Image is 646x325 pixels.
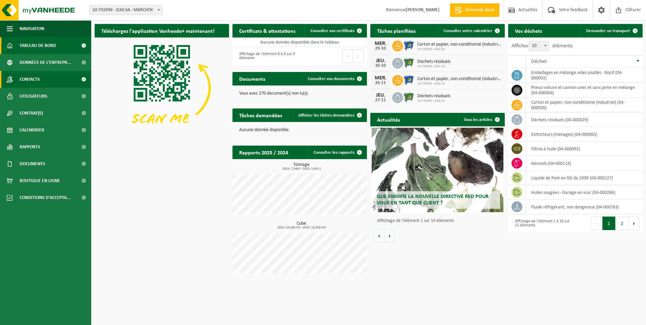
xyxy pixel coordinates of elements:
td: aérosols (04-000114) [526,156,643,171]
span: Utilisateurs [20,88,47,105]
span: 10-733396 - JCAS SA [417,47,501,51]
strong: [PERSON_NAME] [406,7,440,12]
button: Next [353,49,364,63]
span: Contrat(s) [20,105,43,122]
a: Afficher les tâches demandées [293,108,366,122]
div: 27-11 [374,98,387,103]
img: WB-0660-HPE-GN-01 [403,57,415,68]
button: Vorige [374,229,384,243]
h2: Téléchargez l'application Vanheede+ maintenant! [95,24,221,37]
span: Demande devis [464,7,496,14]
img: WB-0660-HPE-GN-01 [403,91,415,103]
a: Que signifie la nouvelle directive RED pour vous en tant que client ? [372,128,503,212]
img: WB-0660-HPE-BE-01 [403,40,415,51]
td: fluide réfrigérant, non dangereux (04-000763) [526,200,643,214]
img: Download de VHEPlus App [95,37,229,139]
td: extincteurs (ménages) (04-000065) [526,127,643,142]
img: WB-0660-HPE-BE-01 [403,74,415,85]
span: Carton et papier, non-conditionné (industriel) [417,76,501,82]
h2: Actualités [370,113,407,126]
span: Déchet [531,59,547,64]
div: MER. [374,75,387,81]
span: Consulter vos certificats [310,29,354,33]
td: déchets résiduels (04-000029) [526,112,643,127]
button: Previous [592,217,602,230]
td: Aucune donnée disponible dans le tableau [232,37,367,47]
td: huiles usagées - Garage en vrac (04-000286) [526,185,643,200]
span: 10-733396 - JCAS SA [417,82,501,86]
td: carton et papier, non-conditionné (industriel) (04-000026) [526,98,643,112]
span: Contacts [20,71,40,88]
span: Carton et papier, non-conditionné (industriel) [417,42,501,47]
span: Rapports [20,139,40,155]
span: Documents [20,155,45,172]
p: Affichage de l'élément 1 sur 10 éléments [377,219,501,223]
h2: Tâches planifiées [370,24,422,37]
span: Calendrier [20,122,44,139]
span: 10-733396 - JCAS SA [417,99,450,103]
span: 10-733396 - JCAS SA [417,65,450,69]
p: Vous avez 270 document(s) non lu(s). [239,91,360,96]
a: Demander un transport [581,24,642,37]
div: MER. [374,41,387,46]
span: 10-733396 - JCAS SA - MARCHIN [90,5,162,15]
td: filtres à huile (04-000092) [526,142,643,156]
label: Afficher éléments [512,43,573,49]
h3: Tonnage [236,162,367,171]
h2: Certificats & attestations [232,24,302,37]
a: Demande devis [450,3,499,17]
button: 2 [616,217,629,230]
h3: Cube [236,221,367,229]
span: 10 [529,41,549,51]
div: JEU. [374,58,387,64]
span: Tableau de bord [20,37,56,54]
button: Volgende [384,229,395,243]
a: Consulter les rapports [308,146,366,159]
h2: Vos déchets [508,24,549,37]
span: Demander un transport [586,29,630,33]
div: Affichage de l'élément 0 à 0 sur 0 éléments [236,49,296,64]
span: Données de l'entrepr... [20,54,71,71]
td: emballages en mélange vides souillés - Nocif (04-000002) [526,68,643,83]
span: Consulter vos documents [308,77,354,81]
div: 30-10 [374,64,387,68]
span: Navigation [20,20,44,37]
button: Previous [342,49,353,63]
span: Déchets résiduels [417,94,450,99]
div: 29-10 [374,46,387,51]
div: 26-11 [374,81,387,85]
div: JEU. [374,93,387,98]
td: pneus voiture et camion avec et sans jante en mélange (04-000004) [526,83,643,98]
td: liquide de frein en fût de 200lt (04-000127) [526,171,643,185]
button: 1 [602,217,616,230]
div: Affichage de l'élément 1 à 10 sur 11 éléments [512,216,572,231]
span: Consulter votre calendrier [444,29,492,33]
a: Consulter vos documents [302,72,366,85]
h2: Rapports 2025 / 2024 [232,146,295,159]
a: Consulter votre calendrier [438,24,504,37]
span: Conditions d'accepta... [20,189,71,206]
span: Afficher les tâches demandées [298,113,354,118]
span: Que signifie la nouvelle directive RED pour vous en tant que client ? [377,194,489,206]
span: 2024: 19,260 m3 - 2025: 13,500 m3 [236,226,367,229]
p: Aucune donnée disponible. [239,128,360,132]
span: Boutique en ligne [20,172,60,189]
span: 10-733396 - JCAS SA - MARCHIN [89,5,163,15]
a: Tous les articles [458,113,504,126]
span: 2024: 7,348 t - 2025: 3,651 t [236,167,367,171]
h2: Documents [232,72,272,85]
button: Next [629,217,639,230]
span: Déchets résiduels [417,59,450,65]
h2: Tâches demandées [232,108,289,122]
a: Consulter vos certificats [305,24,366,37]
